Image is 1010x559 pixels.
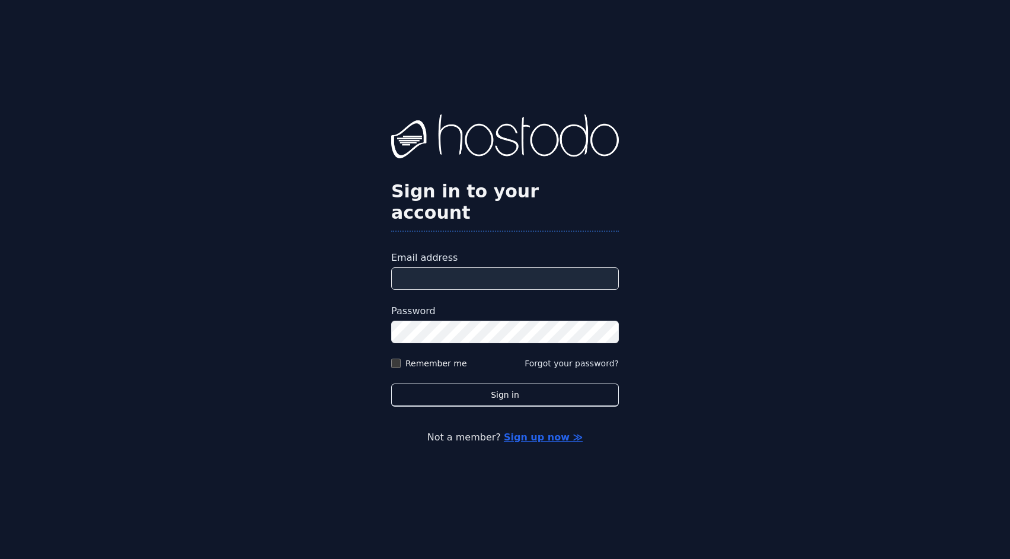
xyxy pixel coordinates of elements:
label: Remember me [405,357,467,369]
button: Forgot your password? [525,357,619,369]
label: Email address [391,251,619,265]
label: Password [391,304,619,318]
p: Not a member? [57,430,953,445]
h2: Sign in to your account [391,181,619,223]
button: Sign in [391,384,619,407]
img: Hostodo [391,114,619,162]
a: Sign up now ≫ [504,432,583,443]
